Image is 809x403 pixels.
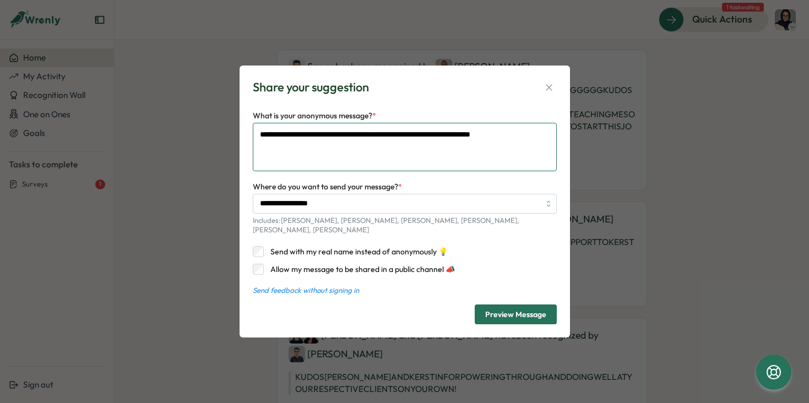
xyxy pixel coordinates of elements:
[270,264,455,274] span: Allow my message to be shared in a public channel 📣
[253,110,376,122] label: What is your anonymous message?
[270,247,448,257] span: Send with my real name instead of anonymously 💡
[253,181,402,193] label: Where do you want to send your message?
[485,311,546,318] span: Preview Message
[253,79,369,96] p: Share your suggestion
[475,304,557,324] button: Preview Message
[253,286,557,296] a: Send feedback without signing in
[253,216,557,235] p: Includes: [PERSON_NAME], [PERSON_NAME], [PERSON_NAME], [PERSON_NAME], [PERSON_NAME], [PERSON_NAME]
